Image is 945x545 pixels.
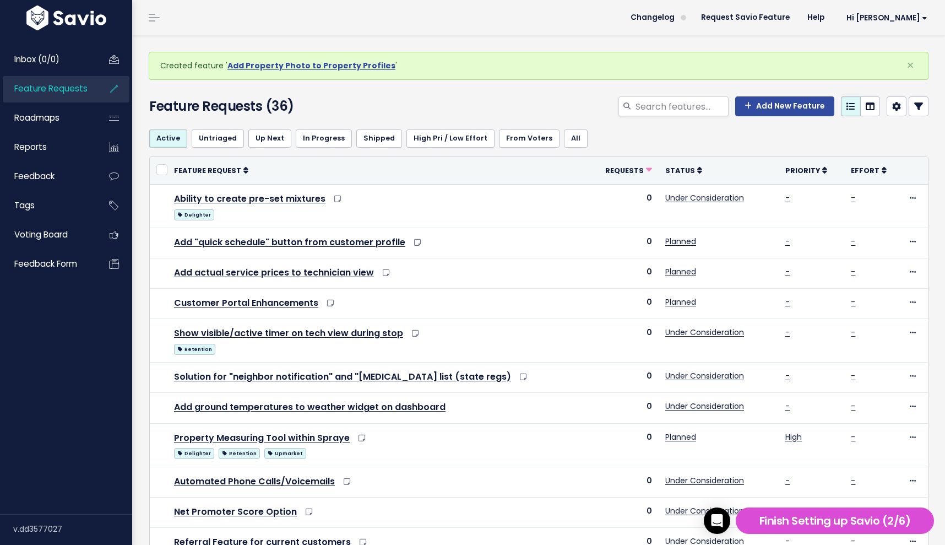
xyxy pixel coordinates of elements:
[799,9,833,26] a: Help
[174,192,325,205] a: Ability to create pre-set mixtures
[590,258,659,288] td: 0
[665,192,744,203] a: Under Consideration
[3,76,91,101] a: Feature Requests
[851,370,855,381] a: -
[499,129,560,147] a: From Voters
[665,236,696,247] a: Planned
[851,296,855,307] a: -
[851,475,855,486] a: -
[590,497,659,527] td: 0
[149,129,187,147] a: Active
[227,60,395,71] a: Add Property Photo to Property Profiles
[3,105,91,131] a: Roadmaps
[296,129,352,147] a: In Progress
[846,14,927,22] span: Hi [PERSON_NAME]
[590,467,659,497] td: 0
[192,129,244,147] a: Untriaged
[665,296,696,307] a: Planned
[590,289,659,319] td: 0
[851,401,855,412] a: -
[665,505,744,516] a: Under Consideration
[219,448,260,459] span: Retention
[704,508,730,534] div: Open Intercom Messenger
[3,222,91,247] a: Voting Board
[590,184,659,228] td: 0
[665,266,696,277] a: Planned
[665,166,695,175] span: Status
[174,344,215,355] span: Retention
[785,236,790,247] a: -
[785,165,827,176] a: Priority
[851,192,855,203] a: -
[24,6,109,30] img: logo-white.9d6f32f41409.svg
[264,446,306,460] a: Upmarket
[174,236,405,249] a: Add "quick schedule" button from customer profile
[3,164,91,189] a: Feedback
[356,129,402,147] a: Shipped
[174,166,241,175] span: Feature Request
[149,52,928,80] div: Created feature ' '
[406,129,495,147] a: High Pri / Low Effort
[174,446,214,460] a: Delighter
[13,515,132,543] div: v.dd3577027
[851,236,855,247] a: -
[14,258,77,269] span: Feedback form
[785,327,790,338] a: -
[3,134,91,160] a: Reports
[174,475,335,488] a: Automated Phone Calls/Voicemails
[174,370,511,383] a: Solution for "neighbor notification" and "[MEDICAL_DATA] list (state regs)
[735,96,834,116] a: Add New Feature
[14,141,47,153] span: Reports
[219,446,260,460] a: Retention
[14,53,59,65] span: Inbox (0/0)
[785,166,820,175] span: Priority
[174,327,403,339] a: Show visible/active timer on tech view during stop
[14,83,88,94] span: Feature Requests
[906,56,914,74] span: ×
[785,505,790,516] a: -
[590,319,659,363] td: 0
[174,209,214,220] span: Delighter
[3,193,91,218] a: Tags
[174,165,248,176] a: Feature Request
[785,266,790,277] a: -
[590,363,659,393] td: 0
[634,96,729,116] input: Search features...
[564,129,588,147] a: All
[665,327,744,338] a: Under Consideration
[851,165,887,176] a: Effort
[248,129,291,147] a: Up Next
[631,14,675,21] span: Changelog
[665,165,702,176] a: Status
[851,166,879,175] span: Effort
[741,512,929,529] h5: Finish Setting up Savio (2/6)
[174,342,215,355] a: Retention
[149,129,928,147] ul: Filter feature requests
[149,96,398,116] h4: Feature Requests (36)
[851,266,855,277] a: -
[14,199,35,211] span: Tags
[895,52,925,79] button: Close
[785,431,802,443] a: High
[605,166,644,175] span: Requests
[174,207,214,221] a: Delighter
[590,228,659,258] td: 0
[605,165,652,176] a: Requests
[785,401,790,412] a: -
[590,393,659,423] td: 0
[851,327,855,338] a: -
[174,266,374,279] a: Add actual service prices to technician view
[3,251,91,277] a: Feedback form
[14,229,68,240] span: Voting Board
[665,431,696,443] a: Planned
[785,192,790,203] a: -
[590,423,659,467] td: 0
[174,448,214,459] span: Delighter
[692,9,799,26] a: Request Savio Feature
[174,505,297,518] a: Net Promoter Score Option
[174,296,318,309] a: Customer Portal Enhancements
[174,431,350,444] a: Property Measuring Tool within Spraye
[3,47,91,72] a: Inbox (0/0)
[851,505,855,516] a: -
[785,296,790,307] a: -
